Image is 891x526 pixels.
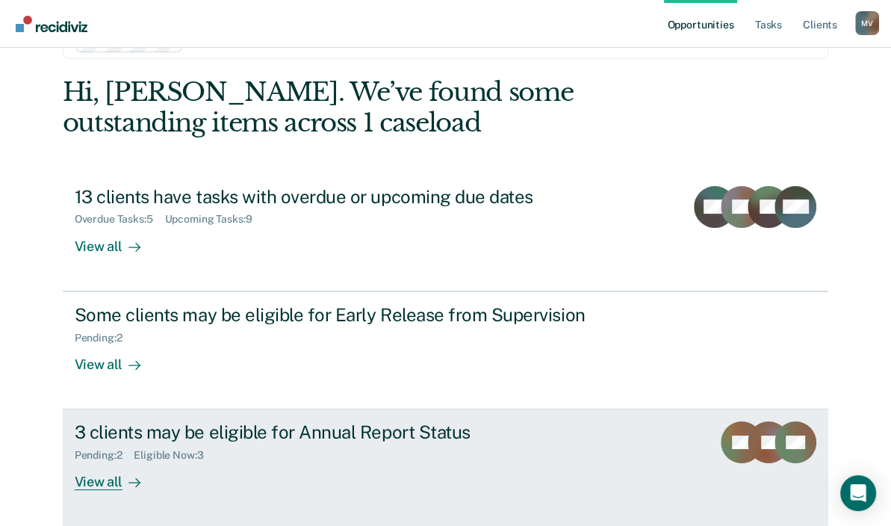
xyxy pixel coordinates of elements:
div: Hi, [PERSON_NAME]. We’ve found some outstanding items across 1 caseload [63,77,676,138]
div: View all [75,344,158,373]
button: Profile dropdown button [855,11,879,35]
img: Recidiviz [16,16,87,32]
div: View all [75,226,158,255]
div: Eligible Now : 3 [134,449,215,462]
div: Pending : 2 [75,449,134,462]
div: Open Intercom Messenger [840,475,876,511]
div: 3 clients may be eligible for Annual Report Status [75,421,599,443]
a: Some clients may be eligible for Early Release from SupervisionPending:2View all [63,291,829,409]
div: Overdue Tasks : 5 [75,213,165,226]
div: Upcoming Tasks : 9 [165,213,264,226]
div: 13 clients have tasks with overdue or upcoming due dates [75,186,599,208]
div: View all [75,462,158,491]
div: Pending : 2 [75,332,134,344]
div: M V [855,11,879,35]
div: Some clients may be eligible for Early Release from Supervision [75,304,599,326]
a: 13 clients have tasks with overdue or upcoming due datesOverdue Tasks:5Upcoming Tasks:9View all [63,174,829,291]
